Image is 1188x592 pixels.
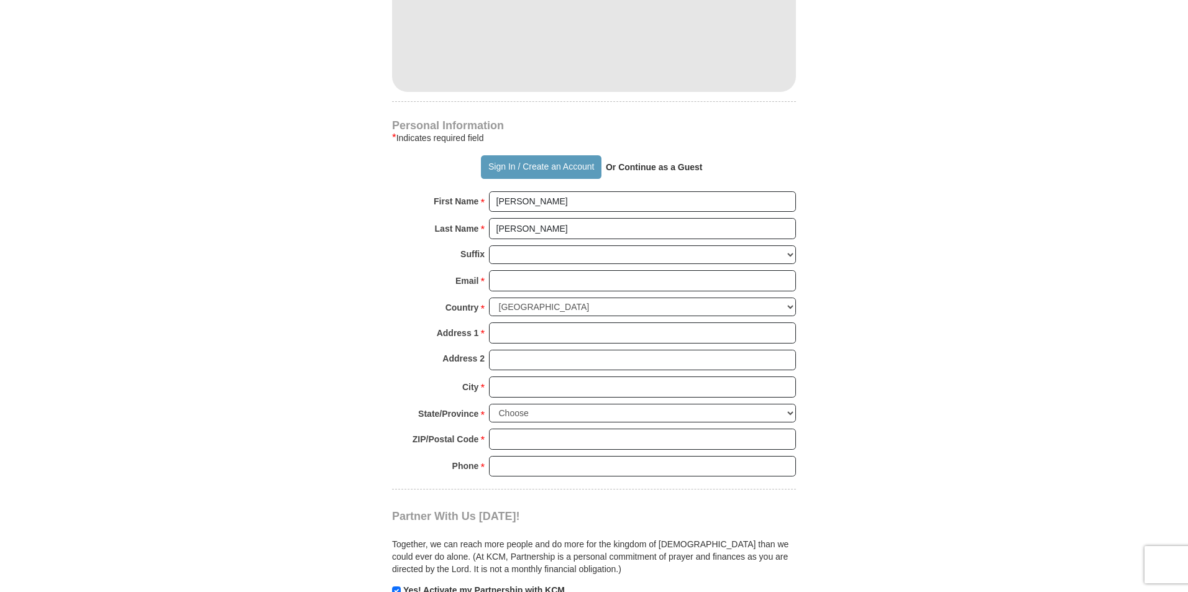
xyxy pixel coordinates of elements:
strong: City [462,378,478,396]
strong: ZIP/Postal Code [413,430,479,448]
strong: State/Province [418,405,478,422]
strong: Last Name [435,220,479,237]
span: Partner With Us [DATE]! [392,510,520,522]
strong: Address 2 [442,350,485,367]
strong: Country [445,299,479,316]
div: Indicates required field [392,130,796,145]
strong: Email [455,272,478,289]
strong: Address 1 [437,324,479,342]
strong: Or Continue as a Guest [606,162,703,172]
h4: Personal Information [392,121,796,130]
strong: Suffix [460,245,485,263]
p: Together, we can reach more people and do more for the kingdom of [DEMOGRAPHIC_DATA] than we coul... [392,538,796,575]
strong: Phone [452,457,479,475]
button: Sign In / Create an Account [481,155,601,179]
strong: First Name [434,193,478,210]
